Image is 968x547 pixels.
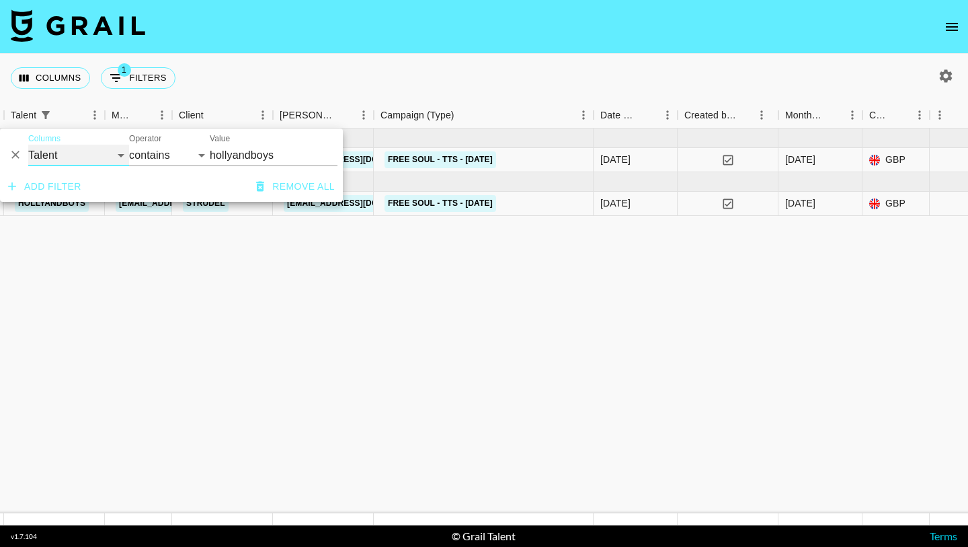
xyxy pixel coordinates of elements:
[85,105,105,125] button: Menu
[105,102,172,129] div: Manager
[204,106,223,124] button: Sort
[55,106,74,124] button: Sort
[11,102,36,129] div: Talent
[36,106,55,124] button: Show filters
[785,153,815,166] div: Aug '25
[862,192,930,216] div: GBP
[354,105,374,125] button: Menu
[891,106,910,124] button: Sort
[15,195,89,212] a: hollyandboys
[3,174,87,199] button: Add filter
[785,196,815,210] div: Sep '25
[11,67,90,89] button: Select columns
[454,106,473,124] button: Sort
[573,105,594,125] button: Menu
[737,106,756,124] button: Sort
[36,106,55,124] div: 1 active filter
[11,9,145,42] img: Grail Talent
[657,105,678,125] button: Menu
[594,102,678,129] div: Date Created
[785,102,823,129] div: Month Due
[639,106,657,124] button: Sort
[600,102,639,129] div: Date Created
[253,105,273,125] button: Menu
[869,102,891,129] div: Currency
[210,133,230,145] label: Value
[116,195,266,212] a: [EMAIL_ADDRESS][DOMAIN_NAME]
[385,151,496,168] a: Free Soul - TTS - [DATE]
[172,102,273,129] div: Client
[930,105,950,125] button: Menu
[118,63,131,77] span: 1
[678,102,778,129] div: Created by Grail Team
[938,13,965,40] button: open drawer
[152,105,172,125] button: Menu
[284,195,434,212] a: [EMAIL_ADDRESS][DOMAIN_NAME]
[684,102,737,129] div: Created by Grail Team
[101,67,175,89] button: Show filters
[600,153,631,166] div: 01/08/2025
[11,532,37,541] div: v 1.7.104
[112,102,133,129] div: Manager
[179,102,204,129] div: Client
[600,196,631,210] div: 04/09/2025
[210,145,337,166] input: Filter value
[862,148,930,172] div: GBP
[4,102,105,129] div: Talent
[251,174,340,199] button: Remove all
[752,105,772,125] button: Menu
[183,195,229,212] a: Strudel
[778,102,862,129] div: Month Due
[28,133,61,145] label: Columns
[380,102,454,129] div: Campaign (Type)
[5,145,26,165] button: Delete
[133,106,152,124] button: Sort
[452,530,516,543] div: © Grail Talent
[842,105,862,125] button: Menu
[823,106,842,124] button: Sort
[862,102,930,129] div: Currency
[280,102,335,129] div: [PERSON_NAME]
[910,105,930,125] button: Menu
[930,530,957,542] a: Terms
[284,151,434,168] a: [EMAIL_ADDRESS][DOMAIN_NAME]
[129,133,161,145] label: Operator
[385,195,496,212] a: Free Soul - TTS - [DATE]
[335,106,354,124] button: Sort
[374,102,594,129] div: Campaign (Type)
[273,102,374,129] div: Booker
